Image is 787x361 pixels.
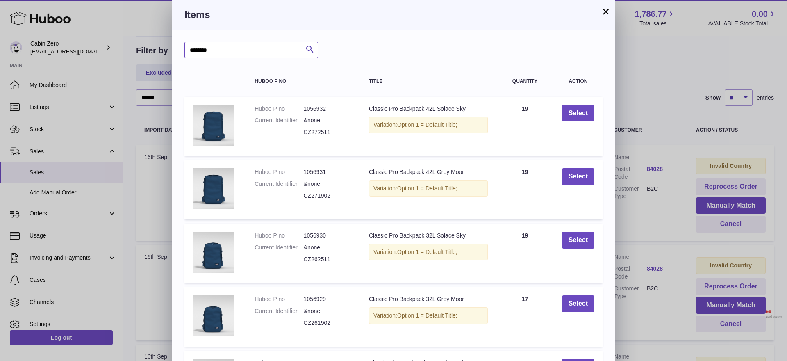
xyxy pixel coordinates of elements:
[304,319,353,327] dd: CZ261902
[369,180,488,197] div: Variation:
[369,307,488,324] div: Variation:
[562,105,594,122] button: Select
[255,180,303,188] dt: Current Identifier
[193,232,234,273] img: Classic Pro Backpack 32L Solace Sky
[255,232,303,240] dt: Huboo P no
[304,128,353,136] dd: CZ272511
[246,71,361,92] th: Huboo P no
[562,168,594,185] button: Select
[304,232,353,240] dd: 1056930
[496,97,554,156] td: 19
[184,8,603,21] h3: Items
[397,121,457,128] span: Option 1 = Default Title;
[369,232,488,240] div: Classic Pro Backpack 32L Solace Sky
[369,244,488,260] div: Variation:
[562,295,594,312] button: Select
[255,105,303,113] dt: Huboo P no
[255,295,303,303] dt: Huboo P no
[193,295,234,336] img: Classic Pro Backpack 32L Grey Moor
[496,224,554,283] td: 19
[601,7,611,16] button: ×
[304,180,353,188] dd: &none
[255,168,303,176] dt: Huboo P no
[361,71,496,92] th: Title
[369,168,488,176] div: Classic Pro Backpack 42L Grey Moor
[496,71,554,92] th: Quantity
[304,295,353,303] dd: 1056929
[562,232,594,249] button: Select
[496,287,554,347] td: 17
[193,168,234,209] img: Classic Pro Backpack 42L Grey Moor
[255,117,303,124] dt: Current Identifier
[304,192,353,200] dd: CZ271902
[304,105,353,113] dd: 1056932
[369,105,488,113] div: Classic Pro Backpack 42L Solace Sky
[304,168,353,176] dd: 1056931
[397,312,457,319] span: Option 1 = Default Title;
[304,256,353,263] dd: CZ262511
[397,185,457,192] span: Option 1 = Default Title;
[397,249,457,255] span: Option 1 = Default Title;
[554,71,603,92] th: Action
[193,105,234,146] img: Classic Pro Backpack 42L Solace Sky
[304,117,353,124] dd: &none
[255,244,303,251] dt: Current Identifier
[496,160,554,219] td: 19
[304,244,353,251] dd: &none
[369,117,488,133] div: Variation:
[255,307,303,315] dt: Current Identifier
[369,295,488,303] div: Classic Pro Backpack 32L Grey Moor
[304,307,353,315] dd: &none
